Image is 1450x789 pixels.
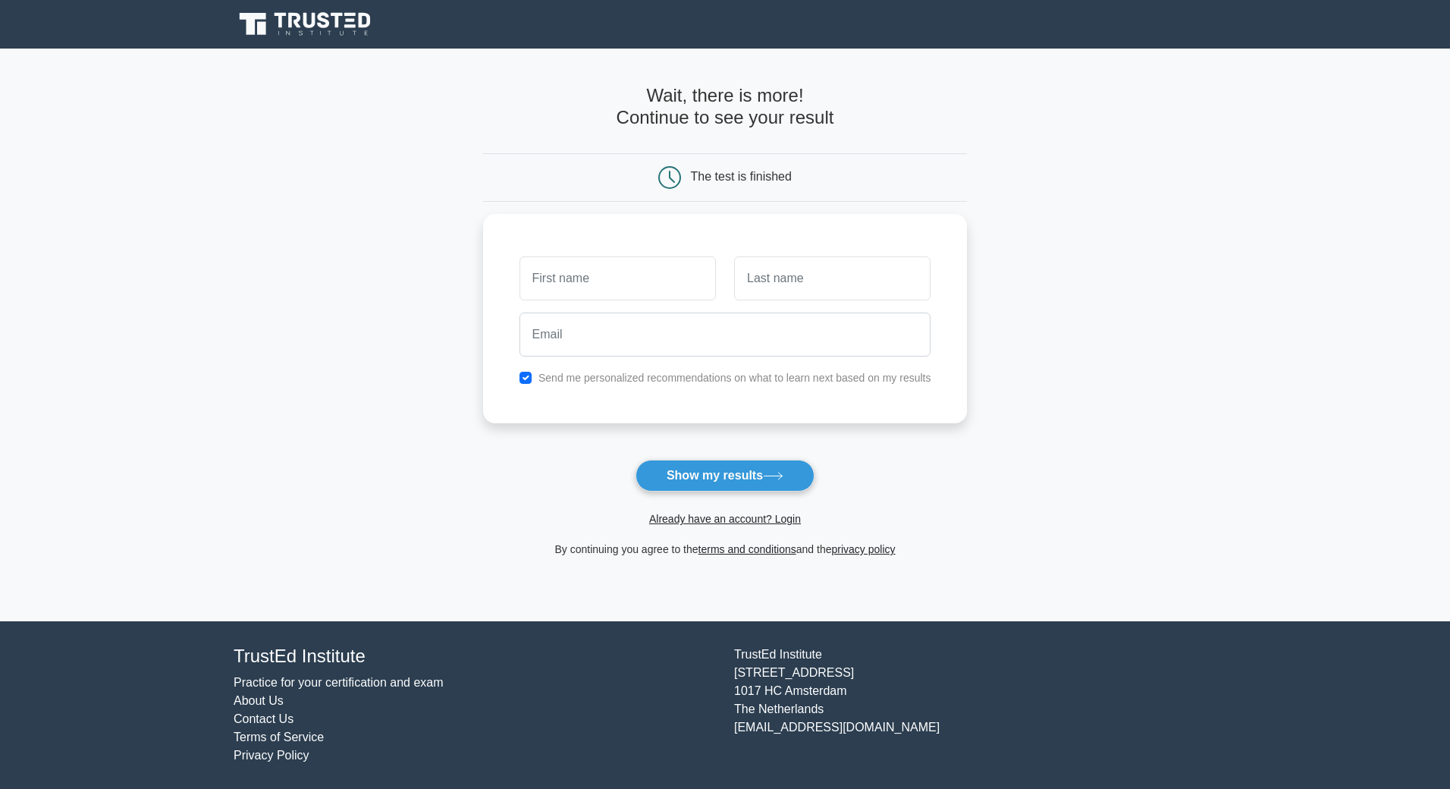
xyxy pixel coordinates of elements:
a: About Us [234,694,284,707]
a: Terms of Service [234,731,324,743]
a: Practice for your certification and exam [234,676,444,689]
button: Show my results [636,460,814,492]
h4: Wait, there is more! Continue to see your result [483,85,968,129]
a: Privacy Policy [234,749,309,762]
label: Send me personalized recommendations on what to learn next based on my results [538,372,931,384]
a: terms and conditions [698,543,796,555]
input: Last name [734,256,931,300]
h4: TrustEd Institute [234,646,716,668]
div: By continuing you agree to the and the [474,540,977,558]
a: Already have an account? Login [649,513,801,525]
input: First name [519,256,716,300]
a: Contact Us [234,712,293,725]
a: privacy policy [832,543,896,555]
div: The test is finished [691,170,792,183]
input: Email [519,313,931,357]
div: TrustEd Institute [STREET_ADDRESS] 1017 HC Amsterdam The Netherlands [EMAIL_ADDRESS][DOMAIN_NAME] [725,646,1226,765]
